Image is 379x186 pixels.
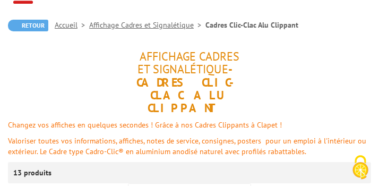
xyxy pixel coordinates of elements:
[342,150,379,186] button: Cookies (fenêtre modale)
[347,154,374,181] img: Cookies (fenêtre modale)
[55,20,89,30] a: Accueil
[8,20,48,31] a: Retour
[8,120,282,130] font: Changez vos affiches en quelques secondes ! Grâce à nos Cadres Clippants à Clapet !
[134,50,245,114] h1: - Cadres Clic-Clac Alu Clippant
[138,49,240,77] span: Affichage Cadres et Signalétique
[13,162,53,183] p: 13 produits
[89,20,205,30] a: Affichage Cadres et Signalétique
[8,136,366,156] font: Valoriser toutes vos informations, affiches, notes de service, consignes, posters pour un emploi ...
[205,20,298,30] li: Cadres Clic-Clac Alu Clippant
